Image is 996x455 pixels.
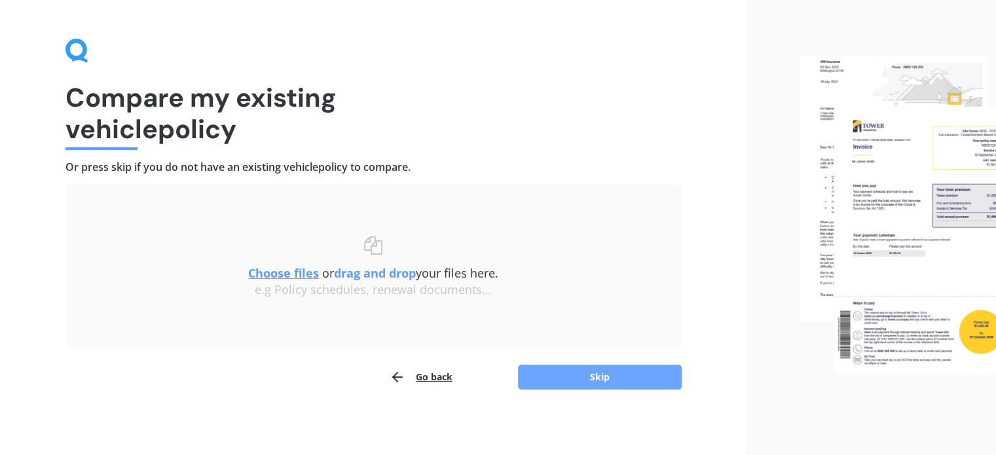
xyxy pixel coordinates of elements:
h4: Or press skip if you do not have an existing vehicle policy to compare. [65,160,682,174]
h1: Compare my existing vehicle policy [65,82,682,145]
button: Go back [390,364,452,390]
span: or your files here. [248,265,498,281]
img: files.webp [800,56,996,373]
u: Choose files [248,265,319,281]
b: drag and drop [334,265,416,281]
button: Skip [518,365,682,390]
div: e.g Policy schedules, renewal documents... [92,283,655,297]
